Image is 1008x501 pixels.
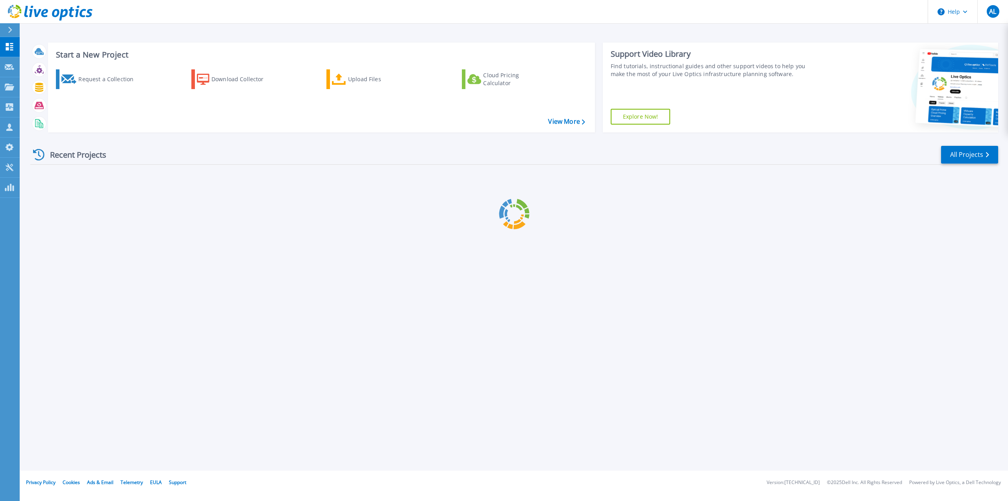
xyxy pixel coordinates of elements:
div: Support Video Library [611,49,815,59]
span: AL [989,8,996,15]
a: Upload Files [326,69,414,89]
li: © 2025 Dell Inc. All Rights Reserved [827,480,902,485]
li: Version: [TECHNICAL_ID] [767,480,820,485]
div: Request a Collection [78,71,141,87]
a: Privacy Policy [26,479,56,486]
a: Request a Collection [56,69,144,89]
a: Explore Now! [611,109,671,125]
a: All Projects [941,146,998,164]
div: Upload Files [348,71,411,87]
div: Download Collector [211,71,274,87]
a: Cookies [63,479,80,486]
a: Cloud Pricing Calculator [462,69,550,89]
a: EULA [150,479,162,486]
div: Recent Projects [30,145,117,164]
a: Support [169,479,186,486]
li: Powered by Live Optics, a Dell Technology [909,480,1001,485]
a: View More [548,118,585,125]
a: Telemetry [120,479,143,486]
a: Download Collector [191,69,279,89]
div: Cloud Pricing Calculator [483,71,546,87]
div: Find tutorials, instructional guides and other support videos to help you make the most of your L... [611,62,815,78]
h3: Start a New Project [56,50,585,59]
a: Ads & Email [87,479,113,486]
